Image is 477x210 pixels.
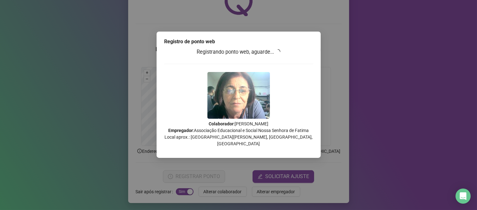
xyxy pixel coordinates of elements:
div: Registro de ponto web [164,38,313,45]
span: loading [275,49,280,54]
strong: Colaborador [209,121,234,126]
img: 9k= [207,72,270,119]
strong: Empregador [168,128,193,133]
h3: Registrando ponto web, aguarde... [164,48,313,56]
div: Open Intercom Messenger [456,189,471,204]
p: : [PERSON_NAME] : Associação Educacional e Social Nossa Senhora de Fatima Local aprox.: [GEOGRAPH... [164,121,313,147]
